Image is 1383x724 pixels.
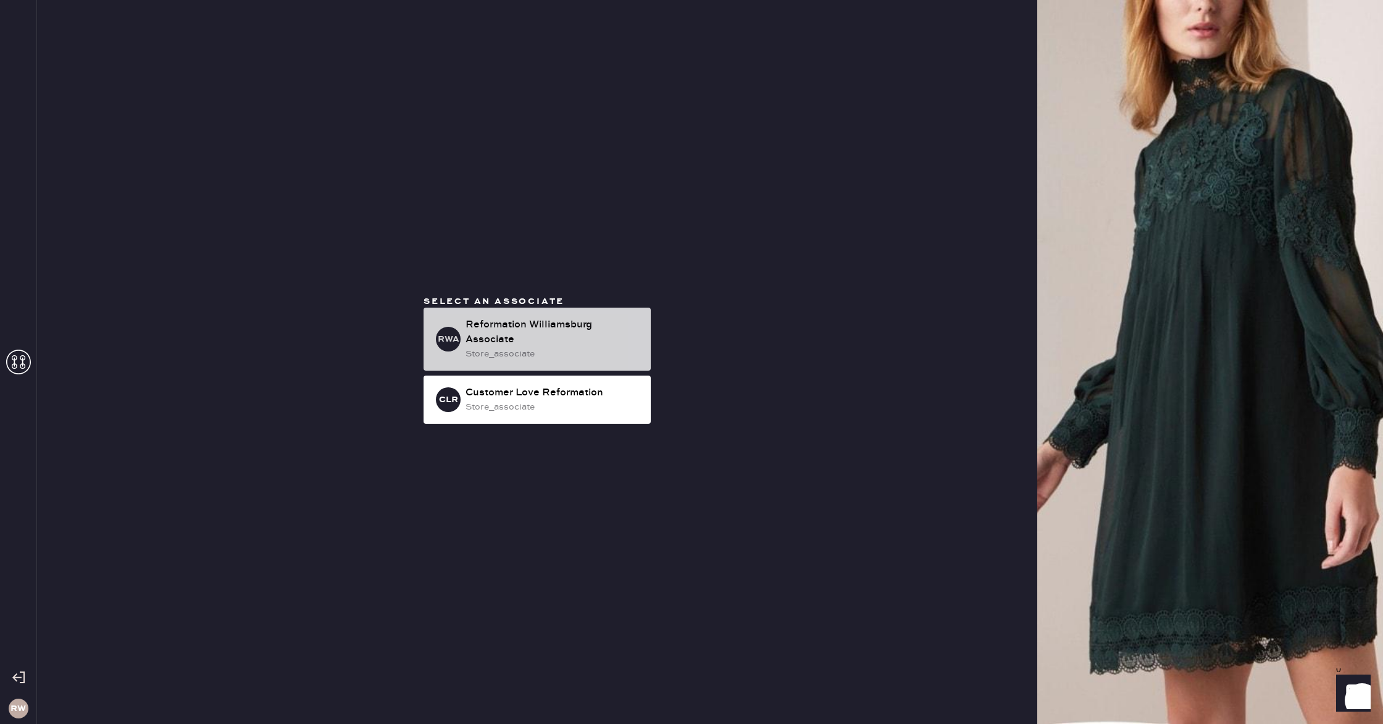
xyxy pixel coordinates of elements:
h3: RW [10,704,26,713]
div: Customer Love Reformation [466,385,641,400]
h3: RWA [438,335,459,343]
div: store_associate [466,347,641,361]
h3: CLR [439,395,458,404]
div: store_associate [466,400,641,414]
div: Reformation Williamsburg Associate [466,318,641,347]
iframe: Front Chat [1324,668,1377,722]
span: Select an associate [424,296,564,307]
